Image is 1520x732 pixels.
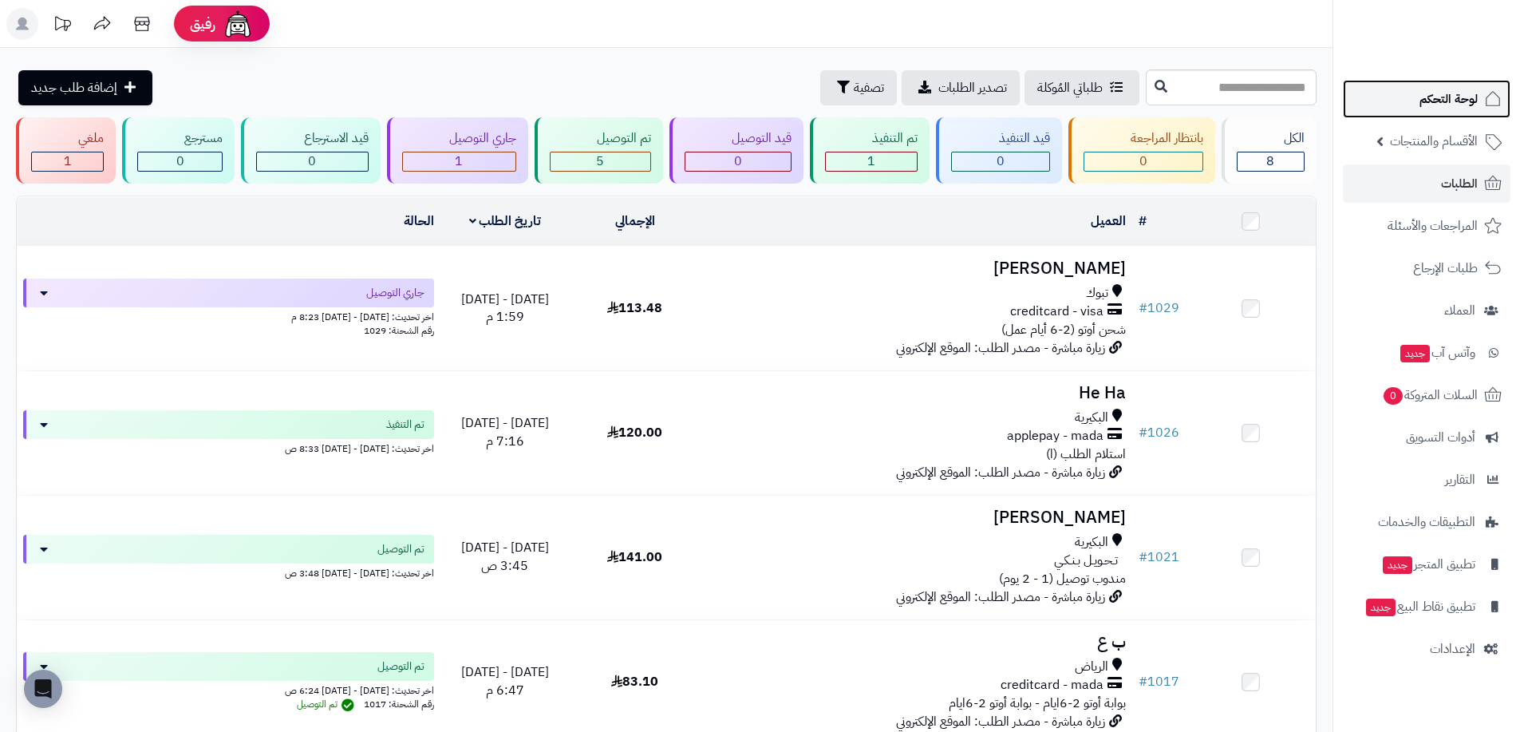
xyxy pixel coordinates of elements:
span: 0 [1384,387,1403,405]
span: السلات المتروكة [1382,384,1478,406]
div: تم التوصيل [550,129,651,148]
div: 1 [403,152,515,171]
a: المراجعات والأسئلة [1343,207,1510,245]
span: # [1139,548,1147,567]
span: البكيرية [1075,533,1108,552]
span: زيارة مباشرة - مصدر الطلب: الموقع الإلكتروني [896,712,1105,731]
div: الكل [1237,129,1305,148]
span: 113.48 [607,299,662,318]
span: زيارة مباشرة - مصدر الطلب: الموقع الإلكتروني [896,463,1105,482]
div: اخر تحديث: [DATE] - [DATE] 3:48 ص [23,564,434,580]
a: #1021 [1139,548,1179,567]
a: # [1139,212,1147,231]
div: اخر تحديث: [DATE] - [DATE] 8:33 ص [23,439,434,456]
span: استلام الطلب (ا) [1046,445,1126,464]
span: الإعدادات [1430,638,1475,660]
span: زيارة مباشرة - مصدر الطلب: الموقع الإلكتروني [896,338,1105,358]
div: 0 [1084,152,1202,171]
div: اخر تحديث: [DATE] - [DATE] 6:24 ص [23,681,434,698]
a: الكل8 [1218,117,1320,184]
span: 0 [734,152,742,171]
h3: [PERSON_NAME] [706,259,1126,278]
span: 0 [176,152,184,171]
span: تطبيق نقاط البيع [1364,595,1475,618]
span: تصفية [854,78,884,97]
a: التقارير [1343,461,1510,499]
span: 0 [1139,152,1147,171]
span: 0 [308,152,316,171]
div: تم التنفيذ [825,129,918,148]
a: وآتس آبجديد [1343,334,1510,372]
h3: He Ha [706,384,1126,402]
span: المراجعات والأسئلة [1388,215,1478,237]
div: Open Intercom Messenger [24,670,62,708]
div: 0 [138,152,222,171]
div: قيد الاسترجاع [256,129,368,148]
a: قيد التوصيل 0 [666,117,807,184]
h3: [PERSON_NAME] [706,508,1126,527]
span: أدوات التسويق [1406,426,1475,449]
a: طلباتي المُوكلة [1025,70,1139,105]
span: لوحة التحكم [1419,88,1478,110]
span: تم التنفيذ [386,417,424,433]
span: تـحـويـل بـنـكـي [1054,552,1118,570]
span: 141.00 [607,548,662,567]
span: طلباتي المُوكلة [1037,78,1103,97]
span: التقارير [1445,469,1475,491]
span: التطبيقات والخدمات [1378,511,1475,533]
span: [DATE] - [DATE] 6:47 م [461,663,549,700]
span: العملاء [1444,299,1475,322]
div: جاري التوصيل [402,129,516,148]
span: زيارة مباشرة - مصدر الطلب: الموقع الإلكتروني [896,588,1105,607]
span: [DATE] - [DATE] 7:16 م [461,413,549,451]
a: بانتظار المراجعة 0 [1065,117,1218,184]
a: العميل [1091,212,1126,231]
span: البكيرية [1075,409,1108,427]
span: تم التوصيل [377,541,424,557]
span: الرياض [1075,658,1108,676]
span: 8 [1266,152,1274,171]
a: ملغي 1 [13,117,119,184]
div: مسترجع [137,129,223,148]
a: إضافة طلب جديد [18,70,152,105]
span: تصدير الطلبات [938,78,1007,97]
span: رقم الشحنة: 1029 [364,323,434,338]
a: تطبيق المتجرجديد [1343,545,1510,584]
span: 0 [997,152,1005,171]
a: تم التوصيل 5 [531,117,666,184]
button: تصفية [820,70,897,105]
span: تبوك [1086,284,1108,303]
span: إضافة طلب جديد [31,78,117,97]
a: السلات المتروكة0 [1343,376,1510,414]
span: 1 [455,152,463,171]
span: رقم الشحنة: 1017 [364,697,434,711]
a: تم التنفيذ 1 [807,117,933,184]
span: جديد [1366,599,1396,616]
span: تم التوصيل [297,697,358,711]
span: [DATE] - [DATE] 1:59 م [461,290,549,327]
div: 0 [685,152,791,171]
span: 120.00 [607,423,662,442]
a: جاري التوصيل 1 [384,117,531,184]
a: الطلبات [1343,164,1510,203]
a: الإجمالي [615,212,655,231]
span: جديد [1383,556,1412,574]
span: 5 [596,152,604,171]
a: طلبات الإرجاع [1343,249,1510,287]
div: ملغي [31,129,104,148]
div: 0 [257,152,367,171]
a: لوحة التحكم [1343,80,1510,118]
a: التطبيقات والخدمات [1343,503,1510,541]
a: تحديثات المنصة [42,8,82,44]
div: قيد التنفيذ [951,129,1049,148]
a: #1029 [1139,299,1179,318]
span: جديد [1400,345,1430,362]
span: applepay - mada [1007,427,1103,445]
div: اخر تحديث: [DATE] - [DATE] 8:23 م [23,307,434,324]
span: الطلبات [1441,172,1478,195]
span: شحن أوتو (2-6 أيام عمل) [1001,320,1126,339]
div: 1 [32,152,103,171]
span: creditcard - mada [1001,676,1103,694]
span: طلبات الإرجاع [1413,257,1478,279]
a: مسترجع 0 [119,117,238,184]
